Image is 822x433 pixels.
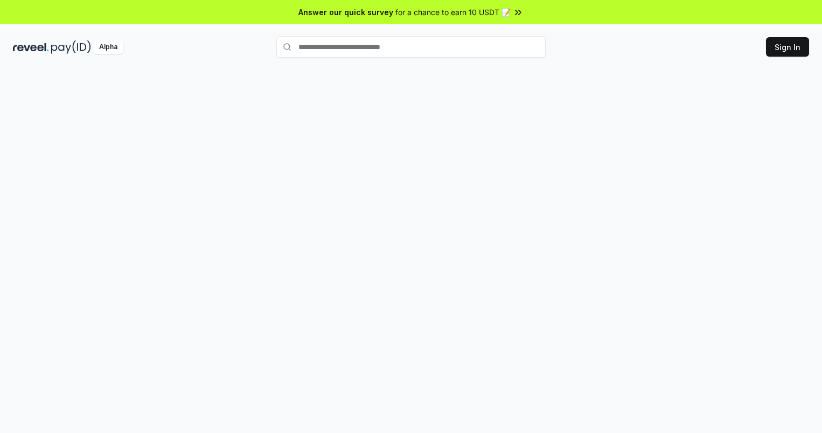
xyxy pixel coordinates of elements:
span: Answer our quick survey [298,6,393,18]
img: reveel_dark [13,40,49,54]
div: Alpha [93,40,123,54]
button: Sign In [766,37,809,57]
img: pay_id [51,40,91,54]
span: for a chance to earn 10 USDT 📝 [395,6,511,18]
